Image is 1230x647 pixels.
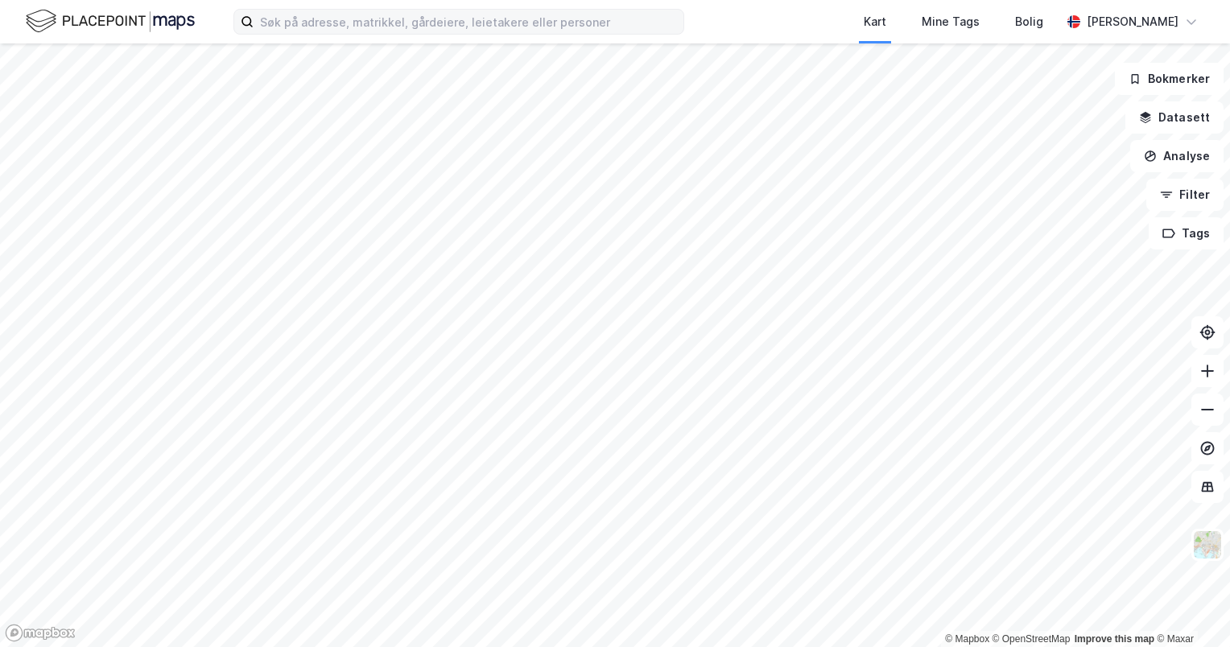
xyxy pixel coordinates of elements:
[993,633,1071,645] a: OpenStreetMap
[1015,12,1043,31] div: Bolig
[945,633,989,645] a: Mapbox
[1149,217,1224,249] button: Tags
[1087,12,1178,31] div: [PERSON_NAME]
[1192,530,1223,560] img: Z
[1130,140,1224,172] button: Analyse
[1115,63,1224,95] button: Bokmerker
[254,10,683,34] input: Søk på adresse, matrikkel, gårdeiere, leietakere eller personer
[1150,570,1230,647] div: Kontrollprogram for chat
[5,624,76,642] a: Mapbox homepage
[922,12,980,31] div: Mine Tags
[1075,633,1154,645] a: Improve this map
[1146,179,1224,211] button: Filter
[1125,101,1224,134] button: Datasett
[864,12,886,31] div: Kart
[26,7,195,35] img: logo.f888ab2527a4732fd821a326f86c7f29.svg
[1150,570,1230,647] iframe: Chat Widget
